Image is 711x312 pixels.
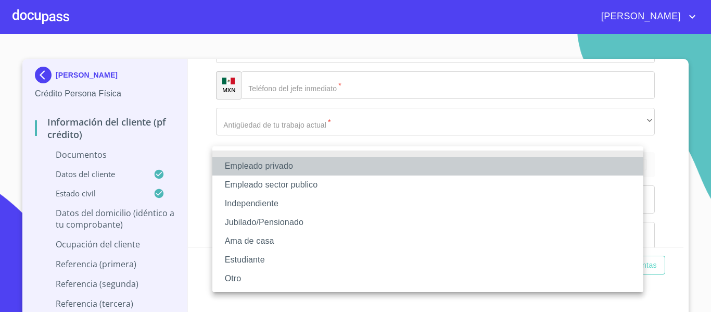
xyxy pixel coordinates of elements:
[212,251,643,269] li: Estudiante
[212,213,643,232] li: Jubilado/Pensionado
[212,176,643,194] li: Empleado sector publico
[212,269,643,288] li: Otro
[212,232,643,251] li: Ama de casa
[212,157,643,176] li: Empleado privado
[212,194,643,213] li: Independiente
